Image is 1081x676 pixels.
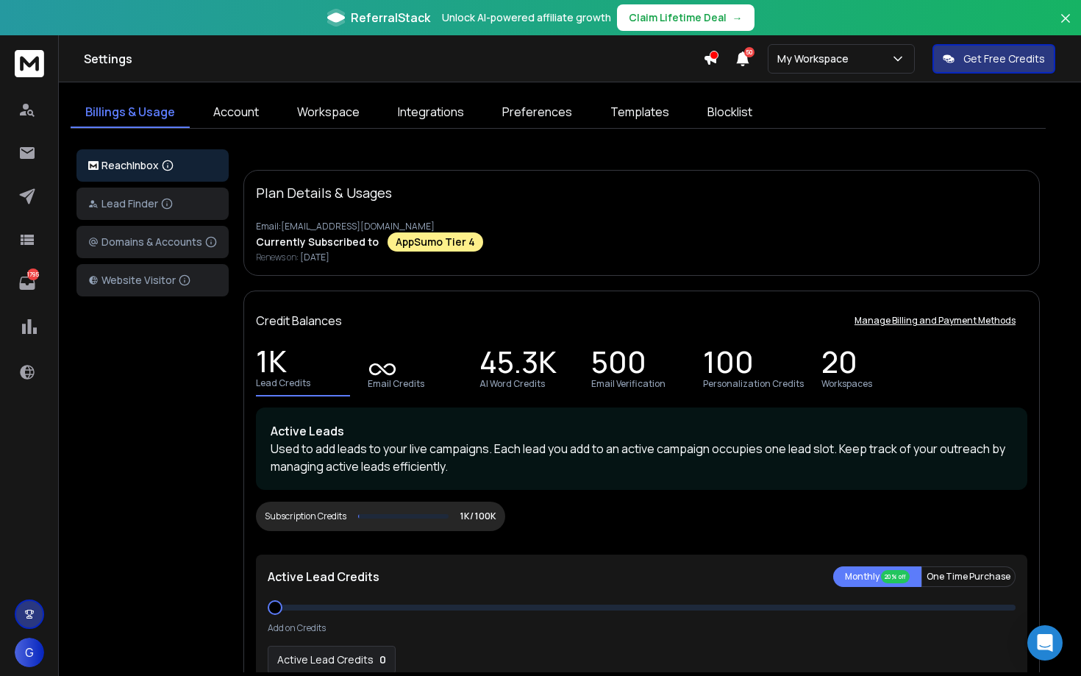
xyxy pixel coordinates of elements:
[703,378,804,390] p: Personalization Credits
[84,50,703,68] h1: Settings
[703,355,754,375] p: 100
[460,510,496,522] p: 1K/ 100K
[15,638,44,667] button: G
[256,354,287,374] p: 1K
[71,97,190,128] a: Billings & Usage
[855,315,1016,327] p: Manage Billing and Payment Methods
[442,10,611,25] p: Unlock AI-powered affiliate growth
[76,264,229,296] button: Website Visitor
[596,97,684,128] a: Templates
[27,268,39,280] p: 1795
[13,268,42,298] a: 1795
[388,232,483,252] div: AppSumo Tier 4
[1056,9,1075,44] button: Close banner
[268,568,379,586] p: Active Lead Credits
[479,355,557,375] p: 45.3K
[617,4,754,31] button: Claim Lifetime Deal→
[732,10,743,25] span: →
[76,149,229,182] button: ReachInbox
[300,251,329,263] span: [DATE]
[488,97,587,128] a: Preferences
[591,355,646,375] p: 500
[921,566,1016,587] button: One Time Purchase
[368,378,424,390] p: Email Credits
[199,97,274,128] a: Account
[256,221,1027,232] p: Email: [EMAIL_ADDRESS][DOMAIN_NAME]
[256,235,379,249] p: Currently Subscribed to
[256,377,310,389] p: Lead Credits
[88,161,99,171] img: logo
[282,97,374,128] a: Workspace
[821,378,872,390] p: Workspaces
[932,44,1055,74] button: Get Free Credits
[1027,625,1063,661] div: Open Intercom Messenger
[833,566,921,587] button: Monthly 20% off
[277,652,374,667] p: Active Lead Credits
[744,47,754,57] span: 50
[821,355,857,375] p: 20
[268,622,326,634] p: Add on Credits
[379,652,386,667] p: 0
[76,188,229,220] button: Lead Finder
[881,570,910,583] div: 20% off
[256,182,392,203] p: Plan Details & Usages
[271,440,1013,475] p: Used to add leads to your live campaigns. Each lead you add to an active campaign occupies one le...
[693,97,767,128] a: Blocklist
[271,422,1013,440] p: Active Leads
[383,97,479,128] a: Integrations
[265,510,346,522] div: Subscription Credits
[256,312,342,330] p: Credit Balances
[591,378,666,390] p: Email Verification
[843,306,1027,335] button: Manage Billing and Payment Methods
[256,252,1027,263] p: Renews on:
[76,226,229,258] button: Domains & Accounts
[963,51,1045,66] p: Get Free Credits
[479,378,545,390] p: AI Word Credits
[351,9,430,26] span: ReferralStack
[777,51,855,66] p: My Workspace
